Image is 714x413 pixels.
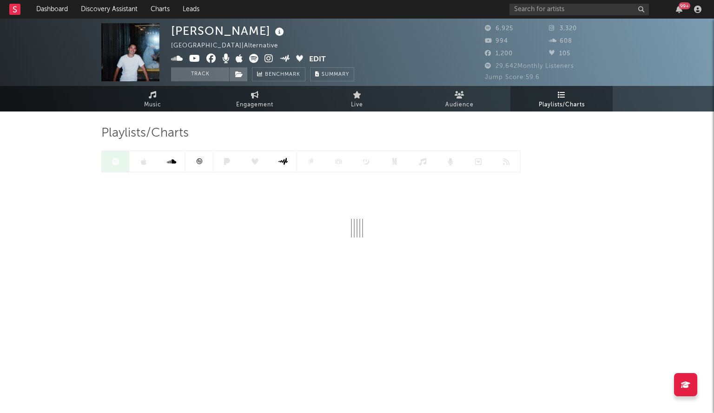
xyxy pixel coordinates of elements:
div: [GEOGRAPHIC_DATA] | Alternative [171,40,289,52]
button: Track [171,67,229,81]
span: 1,200 [485,51,513,57]
a: Music [101,86,204,111]
span: Playlists/Charts [101,128,189,139]
a: Benchmark [252,67,305,81]
span: 608 [549,38,572,44]
a: Playlists/Charts [510,86,613,111]
span: 3,320 [549,26,577,32]
button: Edit [309,54,326,66]
span: Summary [322,72,349,77]
span: Audience [445,99,474,111]
span: 29,642 Monthly Listeners [485,63,574,69]
div: [PERSON_NAME] [171,23,286,39]
span: Engagement [236,99,273,111]
input: Search for artists [509,4,649,15]
span: Jump Score: 59.6 [485,74,540,80]
a: Engagement [204,86,306,111]
button: Summary [310,67,354,81]
span: Playlists/Charts [539,99,585,111]
span: 994 [485,38,508,44]
a: Live [306,86,408,111]
span: 6,925 [485,26,513,32]
span: 105 [549,51,570,57]
a: Audience [408,86,510,111]
span: Live [351,99,363,111]
button: 99+ [676,6,682,13]
span: Music [144,99,161,111]
span: Benchmark [265,69,300,80]
div: 99 + [679,2,690,9]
